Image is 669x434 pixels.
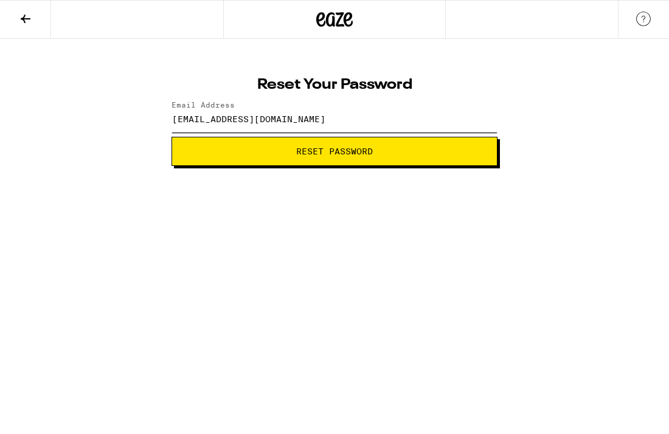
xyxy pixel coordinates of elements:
[172,101,235,109] label: Email Address
[172,78,497,92] h1: Reset Your Password
[296,147,373,156] span: Reset Password
[172,105,497,133] input: Email Address
[172,137,497,166] button: Reset Password
[7,9,88,18] span: Hi. Need any help?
